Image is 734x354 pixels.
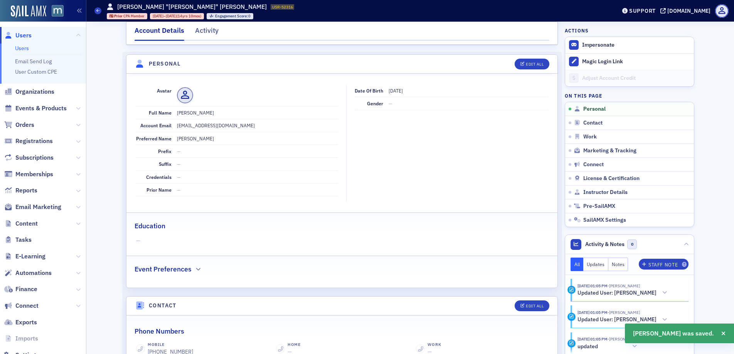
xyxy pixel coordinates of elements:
span: Activity & Notes [585,240,625,248]
img: SailAMX [52,5,64,17]
div: Update [567,339,576,347]
span: Justin Chase [608,310,640,315]
span: Pre-SailAMX [583,203,615,210]
a: Users [4,31,32,40]
div: 0 [215,14,251,19]
h4: On this page [565,92,694,99]
div: 2005-08-18 00:00:00 [150,13,204,19]
span: License & Certification [583,175,640,182]
button: Notes [608,258,628,271]
span: SailAMX Settings [583,217,626,224]
dd: [PERSON_NAME] [177,132,338,145]
button: updated [577,342,640,351]
span: Automations [15,269,52,277]
div: Home [288,342,301,348]
span: — [177,148,181,154]
span: Contact [583,120,603,126]
a: Users [15,45,29,52]
span: — [177,187,181,193]
span: Avatar [157,88,172,94]
a: Content [4,219,38,228]
button: [DOMAIN_NAME] [660,8,713,13]
span: Memberships [15,170,53,179]
span: — [177,174,181,180]
div: [DOMAIN_NAME] [667,7,710,14]
div: Edit All [526,304,544,308]
span: Prior [114,13,123,19]
dd: [EMAIL_ADDRESS][DOMAIN_NAME] [177,119,338,131]
span: Tasks [15,236,32,244]
a: Events & Products [4,104,67,113]
span: [DATE] [153,13,163,19]
span: E-Learning [15,252,45,261]
div: Activity [567,286,576,294]
span: Gender [367,100,383,106]
span: Work [583,133,597,140]
button: Updated User: [PERSON_NAME] [577,289,670,297]
time: 8/26/2025 01:05 PM [577,283,608,288]
h4: Actions [565,27,589,34]
span: Organizations [15,88,54,96]
div: Edit All [526,62,544,66]
a: Subscriptions [4,153,54,162]
a: Imports [4,334,38,343]
a: Orders [4,121,34,129]
span: 0 [627,239,637,249]
div: Support [629,7,656,14]
span: Registrations [15,137,53,145]
a: Adjust Account Credit [565,70,694,86]
h5: updated [577,343,598,350]
span: Content [15,219,38,228]
a: E-Learning [4,252,45,261]
span: [DATE] [389,88,403,94]
span: Prior Name [146,187,172,193]
a: Registrations [4,137,53,145]
button: Updated User: [PERSON_NAME] [577,316,670,324]
span: [PERSON_NAME] was saved. [633,329,714,338]
div: Mobile [148,342,193,348]
span: — [177,161,181,167]
span: Date of Birth [355,88,383,94]
img: SailAMX [11,5,46,18]
div: Adjust Account Credit [582,75,690,82]
div: Work [428,342,441,348]
time: 8/26/2025 01:05 PM [577,336,608,342]
span: Full Name [149,110,172,116]
button: All [571,258,584,271]
span: Instructor Details [583,189,628,196]
span: Suffix [159,161,172,167]
span: Subscriptions [15,153,54,162]
h2: Event Preferences [135,264,192,274]
a: Prior CPA Member [109,13,145,19]
a: View Homepage [46,5,64,18]
div: Magic Login Link [582,58,690,65]
a: Organizations [4,88,54,96]
a: Exports [4,318,37,327]
time: 8/26/2025 01:05 PM [577,310,608,315]
a: Tasks [4,236,32,244]
a: Reports [4,186,37,195]
a: Automations [4,269,52,277]
span: — [136,237,548,245]
span: Imports [15,334,38,343]
h4: Contact [149,302,177,310]
span: Orders [15,121,34,129]
span: Connect [15,302,39,310]
a: User Custom CPE [15,68,57,75]
span: Reports [15,186,37,195]
a: Connect [4,302,39,310]
h2: Phone Numbers [135,326,184,336]
span: Email Marketing [15,203,61,211]
a: Email Send Log [15,58,52,65]
span: Account Email [140,122,172,128]
a: Memberships [4,170,53,179]
span: Credentials [146,174,172,180]
span: Personal [583,106,606,113]
a: Finance [4,285,37,293]
span: USR-52316 [272,4,293,10]
span: — [389,100,392,106]
span: Engagement Score : [215,13,249,19]
div: – (14yrs 10mos) [153,13,201,19]
button: Edit All [515,300,549,311]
